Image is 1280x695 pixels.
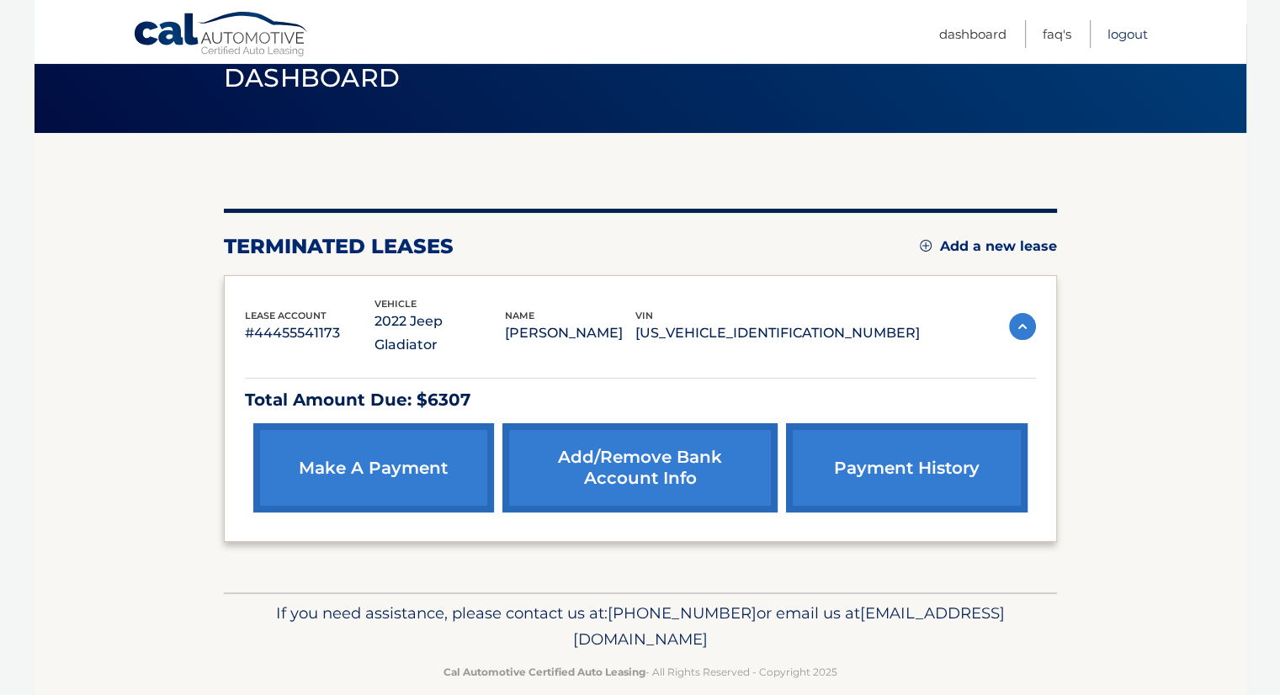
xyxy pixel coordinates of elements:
[235,663,1046,681] p: - All Rights Reserved - Copyright 2025
[920,238,1057,255] a: Add a new lease
[374,298,417,310] span: vehicle
[1009,313,1036,340] img: accordion-active.svg
[374,310,505,357] p: 2022 Jeep Gladiator
[245,321,375,345] p: #44455541173
[224,234,454,259] h2: terminated leases
[635,310,653,321] span: vin
[608,603,757,623] span: [PHONE_NUMBER]
[786,423,1027,512] a: payment history
[1043,20,1071,48] a: FAQ's
[505,321,635,345] p: [PERSON_NAME]
[635,321,920,345] p: [US_VEHICLE_IDENTIFICATION_NUMBER]
[224,62,401,93] span: Dashboard
[502,423,778,512] a: Add/Remove bank account info
[939,20,1006,48] a: Dashboard
[920,240,932,252] img: add.svg
[1107,20,1148,48] a: Logout
[245,310,327,321] span: lease account
[253,423,494,512] a: make a payment
[245,385,1036,415] p: Total Amount Due: $6307
[133,11,310,60] a: Cal Automotive
[443,666,645,678] strong: Cal Automotive Certified Auto Leasing
[235,600,1046,654] p: If you need assistance, please contact us at: or email us at
[505,310,534,321] span: name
